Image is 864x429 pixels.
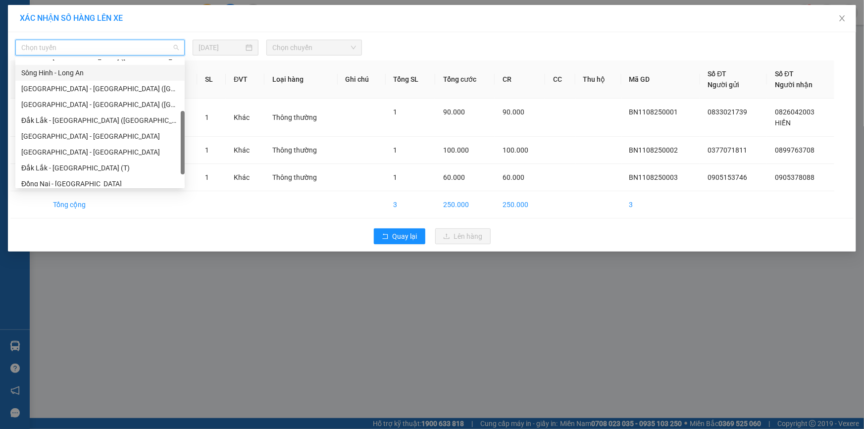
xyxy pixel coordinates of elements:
[264,164,338,191] td: Thông thường
[443,146,469,154] span: 100.000
[21,83,179,94] div: [GEOGRAPHIC_DATA] - [GEOGRAPHIC_DATA] ([GEOGRAPHIC_DATA])
[264,60,338,99] th: Loại hàng
[15,65,185,81] div: Sông Hinh - Long An
[495,191,545,218] td: 250.000
[393,231,417,242] span: Quay lại
[264,137,338,164] td: Thông thường
[21,40,179,55] span: Chọn tuyến
[21,147,179,158] div: [GEOGRAPHIC_DATA] - [GEOGRAPHIC_DATA]
[386,60,436,99] th: Tổng SL
[828,5,856,33] button: Close
[435,228,491,244] button: uploadLên hàng
[226,137,264,164] td: Khác
[621,191,700,218] td: 3
[21,131,179,142] div: [GEOGRAPHIC_DATA] - [GEOGRAPHIC_DATA]
[226,60,264,99] th: ĐVT
[199,42,244,53] input: 11/08/2025
[338,60,386,99] th: Ghi chú
[435,60,495,99] th: Tổng cước
[10,99,45,137] td: 1
[21,99,179,110] div: [GEOGRAPHIC_DATA] - [GEOGRAPHIC_DATA] ([GEOGRAPHIC_DATA] - [GEOGRAPHIC_DATA] cũ)
[374,228,425,244] button: rollbackQuay lại
[10,137,45,164] td: 2
[435,191,495,218] td: 250.000
[21,178,179,189] div: Đồng Nai - [GEOGRAPHIC_DATA]
[775,173,814,181] span: 0905378088
[394,146,398,154] span: 1
[503,173,524,181] span: 60.000
[775,108,814,116] span: 0826042003
[264,99,338,137] td: Thông thường
[503,108,524,116] span: 90.000
[10,60,45,99] th: STT
[15,176,185,192] div: Đồng Nai - Đắk Lắk
[394,173,398,181] span: 1
[15,144,185,160] div: Đắk Lắk - Tây Ninh
[708,70,727,78] span: Số ĐT
[205,173,209,181] span: 1
[197,60,226,99] th: SL
[15,81,185,97] div: Sài Gòn - Đắk Lắk (BXMT)
[708,173,748,181] span: 0905153746
[838,14,846,22] span: close
[21,115,179,126] div: Đắk Lắk - [GEOGRAPHIC_DATA] ([GEOGRAPHIC_DATA])
[226,164,264,191] td: Khác
[775,119,791,127] span: HIỀN
[15,112,185,128] div: Đắk Lắk - Sài Gòn (BXMT)
[629,108,678,116] span: BN1108250001
[272,40,356,55] span: Chọn chuyến
[386,191,436,218] td: 3
[443,173,465,181] span: 60.000
[503,146,528,154] span: 100.000
[21,162,179,173] div: Đắk Lắk - [GEOGRAPHIC_DATA] (T)
[495,60,545,99] th: CR
[226,99,264,137] td: Khác
[629,173,678,181] span: BN1108250003
[20,13,123,23] span: XÁC NHẬN SỐ HÀNG LÊN XE
[205,113,209,121] span: 1
[708,81,740,89] span: Người gửi
[629,146,678,154] span: BN1108250002
[775,81,813,89] span: Người nhận
[708,146,748,154] span: 0377071811
[621,60,700,99] th: Mã GD
[775,146,814,154] span: 0899763708
[15,128,185,144] div: Tây Ninh - Đắk Lắk
[205,146,209,154] span: 1
[575,60,621,99] th: Thu hộ
[15,97,185,112] div: Sài Gòn - Đắk Lắk (BXMT - BXMĐ cũ)
[443,108,465,116] span: 90.000
[545,60,575,99] th: CC
[708,108,748,116] span: 0833021739
[394,108,398,116] span: 1
[15,160,185,176] div: Đắk Lắk - Sài Gòn (T)
[21,67,179,78] div: Sông Hinh - Long An
[775,70,794,78] span: Số ĐT
[45,191,197,218] td: Tổng cộng
[10,164,45,191] td: 3
[382,233,389,241] span: rollback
